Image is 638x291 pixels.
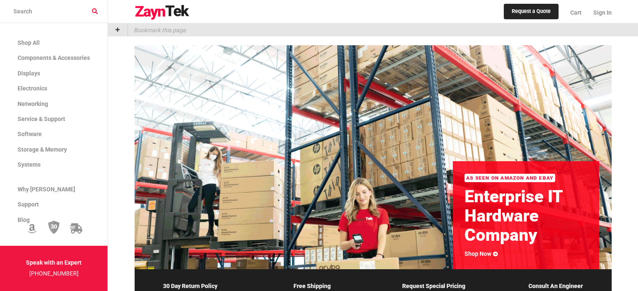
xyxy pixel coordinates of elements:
[18,100,48,107] span: Networking
[18,186,75,193] span: Why [PERSON_NAME]
[48,220,60,234] img: 30 Day Return Policy
[587,2,612,23] a: Sign In
[18,216,30,223] span: Blog
[18,131,42,137] span: Software
[18,116,65,122] span: Service & Support
[29,270,79,277] a: [PHONE_NUMBER]
[18,161,41,168] span: Systems
[18,54,90,61] span: Components & Accessories
[18,85,47,92] span: Electronics
[135,5,190,20] img: logo
[564,2,587,23] a: Cart
[26,259,82,266] strong: Speak with an Expert
[504,4,559,20] a: Request a Quote
[18,70,40,77] span: Displays
[18,146,67,153] span: Storage & Memory
[570,9,582,16] span: Cart
[128,23,186,36] p: Bookmark this page
[18,201,39,208] span: Support
[18,39,40,46] span: Shop All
